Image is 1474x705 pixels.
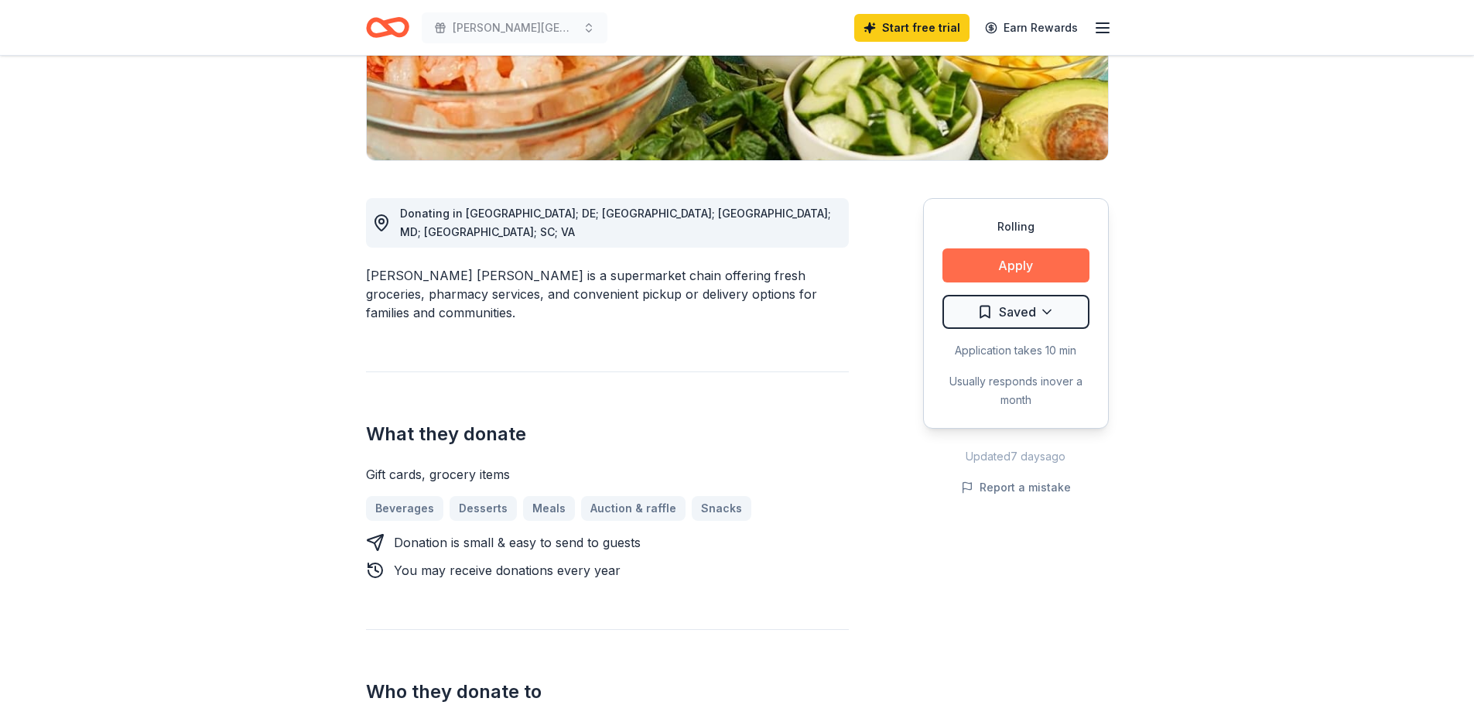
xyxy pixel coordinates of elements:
div: Application takes 10 min [942,341,1089,360]
div: You may receive donations every year [394,561,621,580]
span: Saved [999,302,1036,322]
button: [PERSON_NAME][GEOGRAPHIC_DATA] Farm Day 2025 [422,12,607,43]
div: [PERSON_NAME] [PERSON_NAME] is a supermarket chain offering fresh groceries, pharmacy services, a... [366,266,849,322]
button: Saved [942,295,1089,329]
a: Beverages [366,496,443,521]
a: Meals [523,496,575,521]
a: Earn Rewards [976,14,1087,42]
div: Usually responds in over a month [942,372,1089,409]
span: Donating in [GEOGRAPHIC_DATA]; DE; [GEOGRAPHIC_DATA]; [GEOGRAPHIC_DATA]; MD; [GEOGRAPHIC_DATA]; S... [400,207,831,238]
button: Report a mistake [961,478,1071,497]
div: Updated 7 days ago [923,447,1109,466]
button: Apply [942,248,1089,282]
div: Donation is small & easy to send to guests [394,533,641,552]
a: Desserts [450,496,517,521]
a: Home [366,9,409,46]
a: Start free trial [854,14,970,42]
div: Gift cards, grocery items [366,465,849,484]
span: [PERSON_NAME][GEOGRAPHIC_DATA] Farm Day 2025 [453,19,576,37]
a: Snacks [692,496,751,521]
a: Auction & raffle [581,496,686,521]
h2: Who they donate to [366,679,849,704]
h2: What they donate [366,422,849,447]
div: Rolling [942,217,1089,236]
